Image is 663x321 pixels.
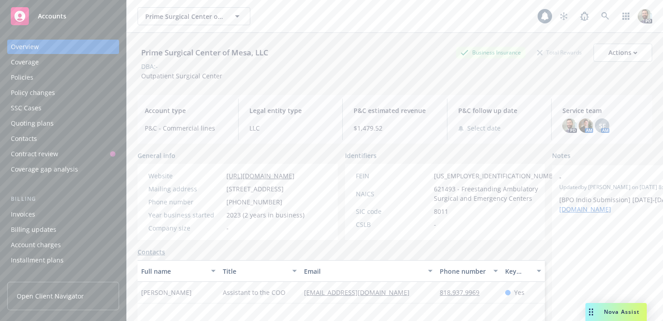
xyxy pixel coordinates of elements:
a: Switch app [617,7,635,25]
span: - [226,223,229,233]
img: photo [579,118,593,133]
span: SF [599,121,606,131]
div: Actions [608,44,637,61]
span: Open Client Navigator [17,291,84,301]
span: P&C - Commercial lines [145,123,227,133]
button: Key contact [502,260,545,282]
div: Phone number [148,197,223,207]
span: Yes [514,288,525,297]
button: Actions [594,44,652,62]
button: Phone number [436,260,501,282]
div: Policies [11,70,33,85]
span: 8011 [434,207,448,216]
a: Invoices [7,207,119,222]
span: [PHONE_NUMBER] [226,197,282,207]
div: Quoting plans [11,116,54,131]
div: Contract review [11,147,58,161]
a: Contacts [138,247,165,257]
div: SSC Cases [11,101,41,115]
div: Coverage gap analysis [11,162,78,176]
a: [EMAIL_ADDRESS][DOMAIN_NAME] [304,288,417,297]
div: Invoices [11,207,35,222]
a: SSC Cases [7,101,119,115]
span: Assistant to the COO [223,288,285,297]
div: Billing [7,194,119,203]
a: [URL][DOMAIN_NAME] [226,172,295,180]
div: Year business started [148,210,223,220]
button: Full name [138,260,219,282]
div: Phone number [440,267,488,276]
a: Coverage gap analysis [7,162,119,176]
div: Installment plans [11,253,64,267]
span: Nova Assist [604,308,640,316]
div: Coverage [11,55,39,69]
div: Full name [141,267,206,276]
div: Email [304,267,423,276]
a: Account charges [7,238,119,252]
div: Prime Surgical Center of Mesa, LLC [138,47,272,59]
div: Company size [148,223,223,233]
a: Quoting plans [7,116,119,131]
a: Billing updates [7,222,119,237]
div: Key contact [505,267,531,276]
span: - [434,220,436,229]
a: Policies [7,70,119,85]
a: Contract review [7,147,119,161]
span: Prime Surgical Center of Mesa, LLC [145,12,223,21]
a: Search [596,7,614,25]
div: Mailing address [148,184,223,194]
span: Outpatient Surgical Center [141,72,222,80]
div: FEIN [356,171,430,181]
div: NAICS [356,189,430,199]
div: Overview [11,40,39,54]
button: Title [219,260,301,282]
a: Policy changes [7,86,119,100]
div: DBA: - [141,62,158,71]
a: Stop snowing [555,7,573,25]
button: Prime Surgical Center of Mesa, LLC [138,7,250,25]
div: Drag to move [585,303,597,321]
span: Legal entity type [249,106,332,115]
div: Title [223,267,287,276]
span: 2023 (2 years in business) [226,210,304,220]
span: [US_EMPLOYER_IDENTIFICATION_NUMBER] [434,171,563,181]
span: Service team [562,106,645,115]
button: Nova Assist [585,303,647,321]
span: General info [138,151,175,160]
span: Select date [467,123,501,133]
span: Account type [145,106,227,115]
img: photo [638,9,652,23]
div: Total Rewards [533,47,586,58]
a: Installment plans [7,253,119,267]
a: Report a Bug [576,7,594,25]
span: P&C estimated revenue [354,106,436,115]
button: Email [300,260,436,282]
div: SIC code [356,207,430,216]
span: Notes [552,151,571,162]
a: Accounts [7,4,119,29]
span: Identifiers [345,151,377,160]
a: Contacts [7,131,119,146]
div: Account charges [11,238,61,252]
a: Overview [7,40,119,54]
span: Accounts [38,13,66,20]
span: $1,479.52 [354,123,436,133]
span: P&C follow up date [458,106,541,115]
div: Billing updates [11,222,56,237]
div: Contacts [11,131,37,146]
a: 818.937.9969 [440,288,487,297]
div: Website [148,171,223,181]
span: LLC [249,123,332,133]
span: [STREET_ADDRESS] [226,184,284,194]
div: Business Insurance [456,47,525,58]
div: Policy changes [11,86,55,100]
span: 621493 - Freestanding Ambulatory Surgical and Emergency Centers [434,184,563,203]
div: CSLB [356,220,430,229]
img: photo [562,118,577,133]
a: Coverage [7,55,119,69]
span: [PERSON_NAME] [141,288,192,297]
